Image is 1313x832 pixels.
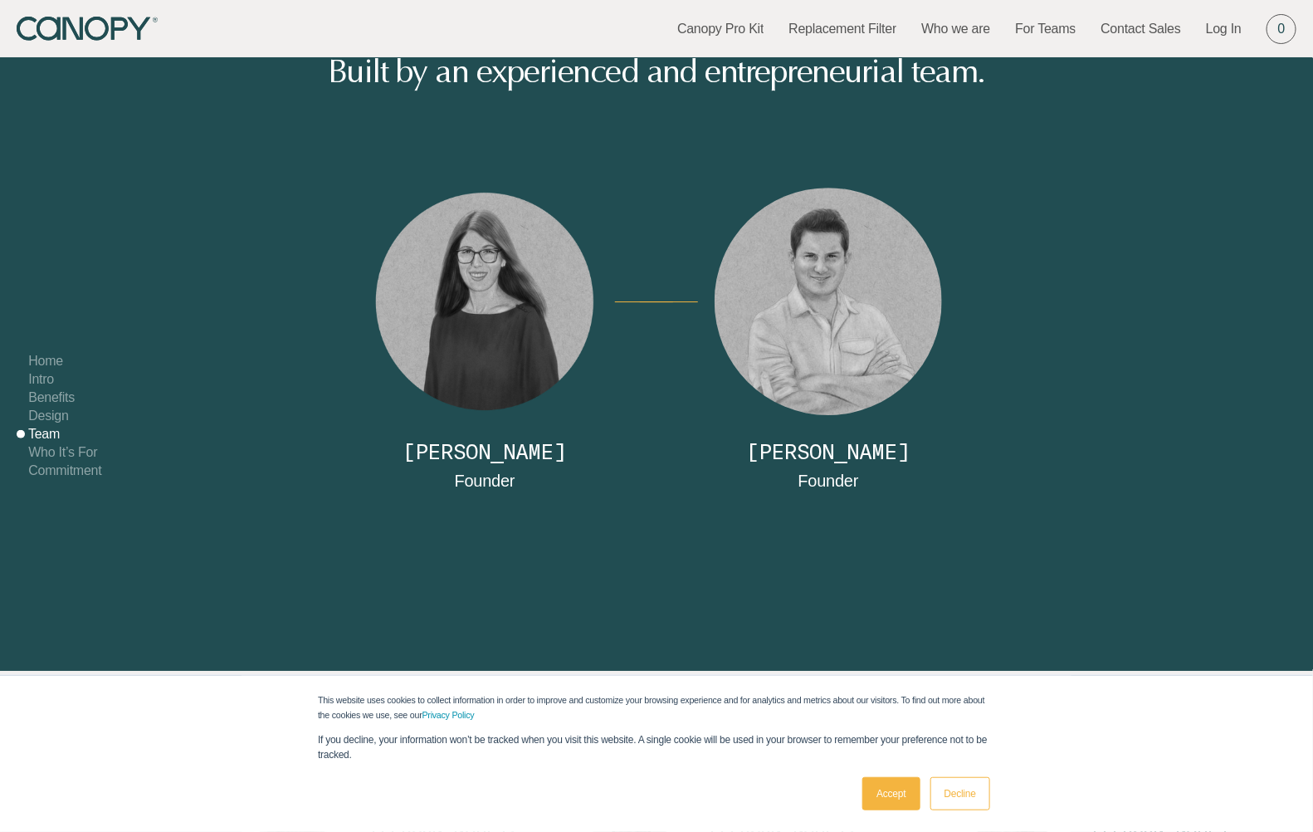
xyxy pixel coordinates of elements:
[1267,14,1296,44] a: 0
[1101,20,1181,38] a: Contact Sales
[930,777,990,810] a: Decline
[921,20,990,38] a: Who we are
[28,409,68,423] a: Design
[1015,20,1076,38] a: For Teams
[422,710,475,720] a: Privacy Policy
[318,695,985,720] span: This website uses cookies to collect information in order to improve and customize your browsing ...
[318,732,995,762] p: If you decline, your information won’t be tracked when you visit this website. A single cookie wi...
[28,372,54,386] a: Intro
[862,777,920,810] a: Accept
[1278,20,1286,38] span: 0
[28,354,63,368] a: Home
[28,445,97,459] a: Who It’s For
[28,427,60,441] a: Team
[141,55,1172,88] h2: Built by an experienced and entrepreneurial team.
[1206,20,1242,38] a: Log In
[28,463,101,477] a: Commitment
[677,20,764,38] a: Canopy Pro Kit
[788,20,896,38] a: Replacement Filter
[28,390,75,404] a: Benefits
